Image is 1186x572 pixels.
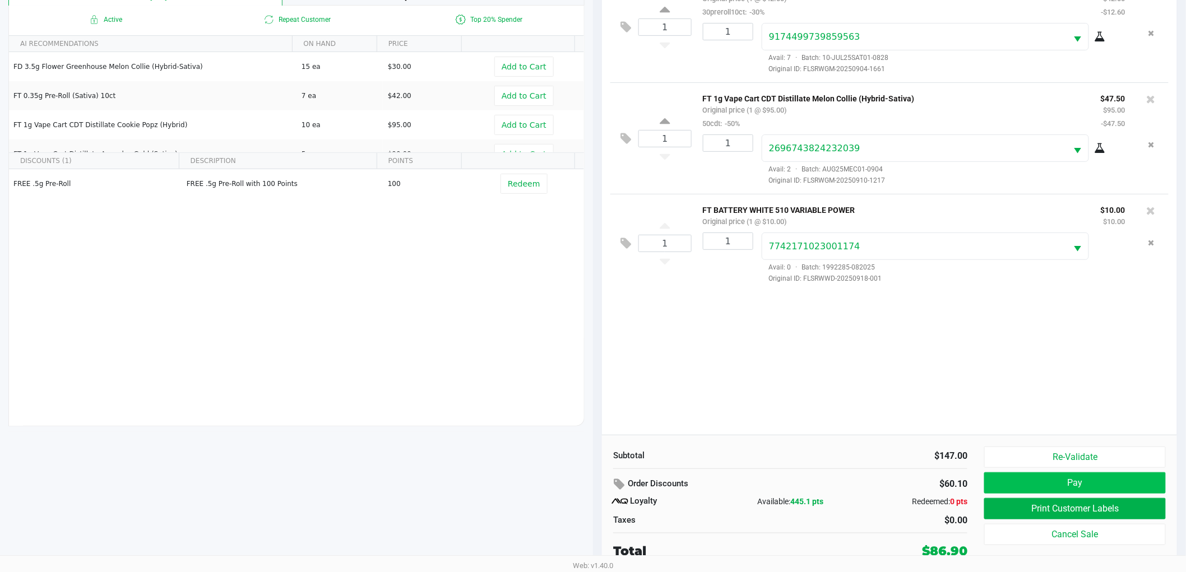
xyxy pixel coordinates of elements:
button: Remove the package from the orderLine [1144,23,1159,44]
td: 10 ea [296,110,383,139]
button: Cancel Sale [984,524,1166,545]
span: Repeat Customer [201,13,392,26]
div: Available: [731,496,850,508]
span: Add to Cart [502,120,546,129]
button: Add to Cart [494,144,554,164]
span: 9174499739859563 [769,31,860,42]
th: ON HAND [292,36,377,52]
span: Top 20% Spender [392,13,584,26]
small: -$12.60 [1101,8,1125,16]
span: 445.1 pts [790,497,823,506]
div: Taxes [613,514,782,527]
div: $60.10 [861,475,968,494]
td: FD 3.5g Flower Greenhouse Melon Collie (Hybrid-Sativa) [9,52,296,81]
span: · [791,54,802,62]
span: Web: v1.40.0 [573,561,613,570]
span: Add to Cart [502,91,546,100]
span: · [791,165,802,173]
th: DESCRIPTION [179,153,377,169]
td: 15 ea [296,52,383,81]
span: Original ID: FLSRWWD-20250918-001 [762,273,1125,283]
small: 30preroll10ct: [703,8,765,16]
div: Order Discounts [613,475,844,495]
div: Redeemed: [850,496,968,508]
span: $30.00 [388,63,411,71]
th: PRICE [377,36,461,52]
div: Data table [9,36,584,152]
button: Add to Cart [494,86,554,106]
span: · [791,263,802,271]
div: Loyalty [613,495,731,508]
td: 7 ea [296,81,383,110]
p: $47.50 [1101,91,1125,103]
td: 100 [383,169,469,198]
small: $95.00 [1104,106,1125,114]
button: Pay [984,472,1166,494]
td: FREE .5g Pre-Roll with 100 Points [182,169,383,198]
inline-svg: Is a top 20% spender [454,13,467,26]
span: Avail: 7 Batch: 10-JUL25SAT01-0828 [762,54,889,62]
div: $86.90 [922,542,967,560]
th: POINTS [377,153,461,169]
button: Redeem [501,174,547,194]
button: Add to Cart [494,57,554,77]
button: Remove the package from the orderLine [1144,232,1159,253]
span: -50% [722,119,740,128]
small: Original price (1 @ $10.00) [703,217,787,226]
span: $90.00 [388,150,411,158]
button: Re-Validate [984,447,1166,468]
p: $10.00 [1101,203,1125,215]
span: Avail: 2 Batch: AUG25MEC01-0904 [762,165,883,173]
small: -$47.50 [1101,119,1125,128]
button: Add to Cart [494,115,554,135]
div: Subtotal [613,449,782,462]
span: Avail: 0 Batch: 1992285-082025 [762,263,875,271]
td: FT 0.35g Pre-Roll (Sativa) 10ct [9,81,296,110]
small: Original price (1 @ $95.00) [703,106,787,114]
div: Total [613,542,838,560]
span: Add to Cart [502,150,546,159]
button: Select [1067,233,1088,259]
td: FT 1g Vape Cart CDT Distillate Cookie Popz (Hybrid) [9,110,296,139]
span: 2696743824232039 [769,143,860,154]
span: -30% [747,8,765,16]
small: $10.00 [1104,217,1125,226]
span: Add to Cart [502,62,546,71]
td: FT 1g Vape Cart Distillate Acapulco Gold (Sativa) [9,139,296,169]
span: Redeem [508,179,540,188]
span: Original ID: FLSRWGM-20250904-1661 [762,64,1125,74]
span: 7742171023001174 [769,241,860,252]
button: Select [1067,135,1088,161]
span: $95.00 [388,121,411,129]
span: Active [9,13,201,26]
td: 5 ea [296,139,383,169]
td: FREE .5g Pre-Roll [9,169,182,198]
p: FT BATTERY WHITE 510 VARIABLE POWER [703,203,1084,215]
div: Data table [9,153,584,338]
small: 50cdt: [703,119,740,128]
span: 0 pts [950,497,967,506]
span: $42.00 [388,92,411,100]
th: AI RECOMMENDATIONS [9,36,292,52]
div: $147.00 [799,449,967,463]
p: FT 1g Vape Cart CDT Distillate Melon Collie (Hybrid-Sativa) [703,91,1084,103]
span: Original ID: FLSRWGM-20250910-1217 [762,175,1125,185]
button: Print Customer Labels [984,498,1166,519]
button: Select [1067,24,1088,50]
inline-svg: Active loyalty member [87,13,101,26]
div: $0.00 [799,514,967,527]
th: DISCOUNTS (1) [9,153,179,169]
button: Remove the package from the orderLine [1144,134,1159,155]
inline-svg: Is repeat customer [262,13,276,26]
